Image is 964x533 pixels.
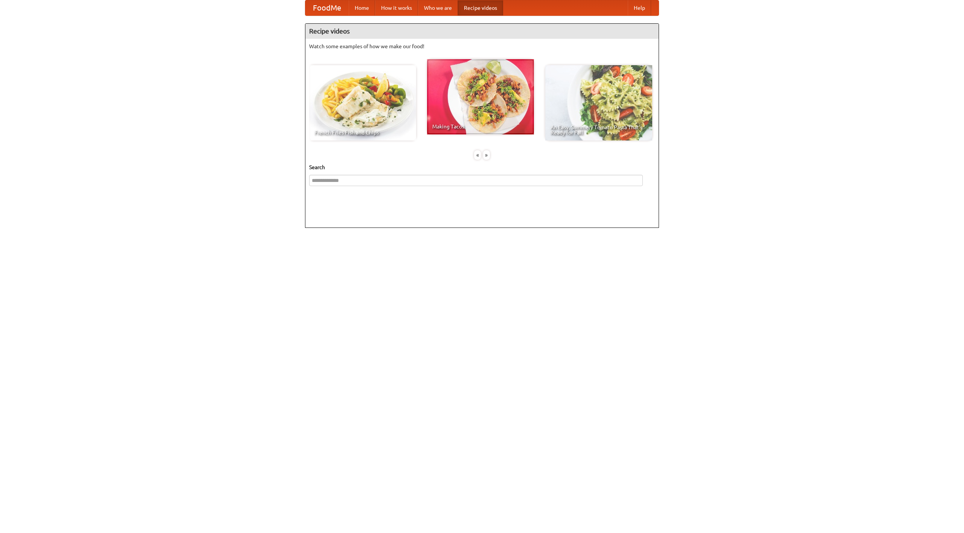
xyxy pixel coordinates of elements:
[418,0,458,15] a: Who we are
[427,59,534,134] a: Making Tacos
[628,0,651,15] a: Help
[305,0,349,15] a: FoodMe
[432,124,529,129] span: Making Tacos
[314,130,411,135] span: French Fries Fish and Chips
[305,24,659,39] h4: Recipe videos
[458,0,503,15] a: Recipe videos
[474,150,481,160] div: «
[551,125,647,135] span: An Easy, Summery Tomato Pasta That's Ready for Fall
[483,150,490,160] div: »
[375,0,418,15] a: How it works
[309,43,655,50] p: Watch some examples of how we make our food!
[545,65,652,141] a: An Easy, Summery Tomato Pasta That's Ready for Fall
[349,0,375,15] a: Home
[309,65,416,141] a: French Fries Fish and Chips
[309,163,655,171] h5: Search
